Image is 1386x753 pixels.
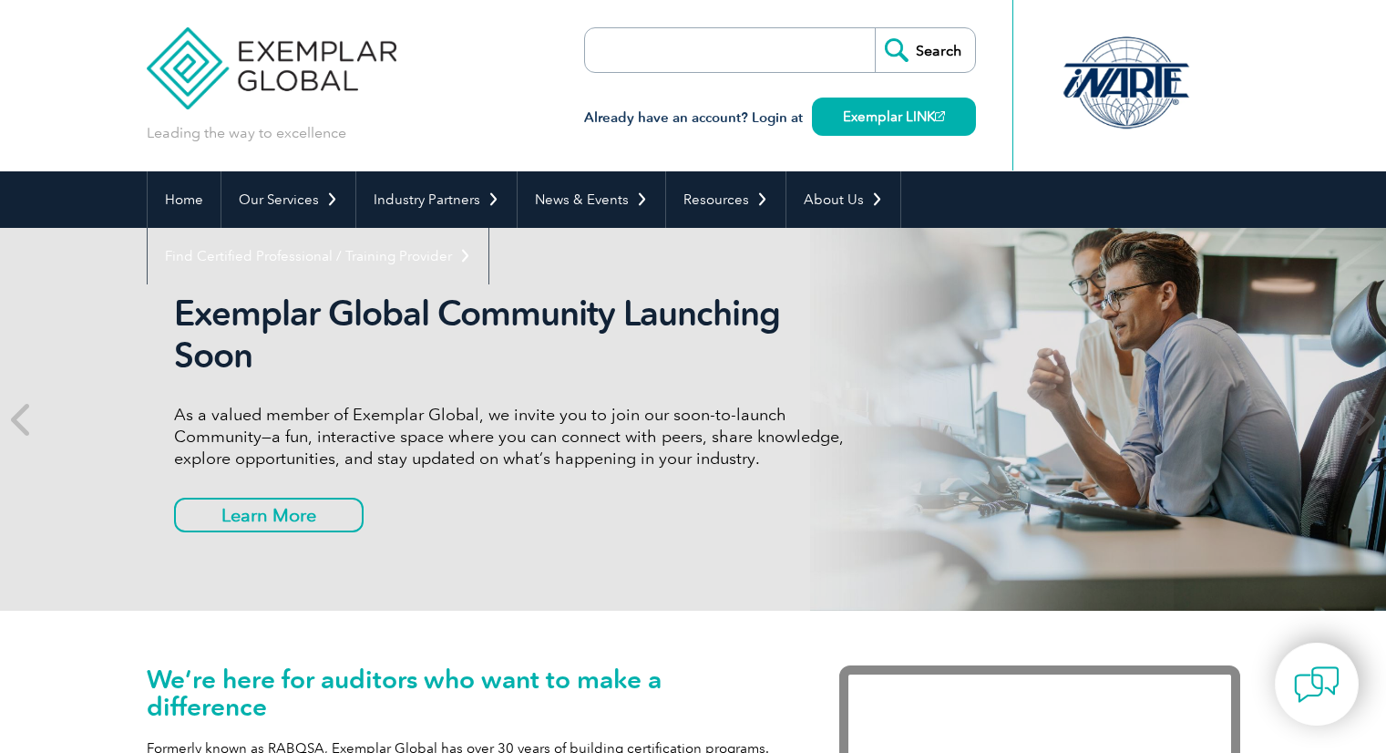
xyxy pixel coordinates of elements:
p: Leading the way to excellence [147,123,346,143]
h2: Exemplar Global Community Launching Soon [174,293,857,376]
h1: We’re here for auditors who want to make a difference [147,665,785,720]
img: contact-chat.png [1294,662,1340,707]
a: Our Services [221,171,355,228]
a: About Us [786,171,900,228]
p: As a valued member of Exemplar Global, we invite you to join our soon-to-launch Community—a fun, ... [174,404,857,469]
a: Find Certified Professional / Training Provider [148,228,488,284]
a: Home [148,171,221,228]
img: open_square.png [935,111,945,121]
a: Learn More [174,498,364,532]
a: Exemplar LINK [812,98,976,136]
a: News & Events [518,171,665,228]
h3: Already have an account? Login at [584,107,976,129]
a: Resources [666,171,785,228]
input: Search [875,28,975,72]
a: Industry Partners [356,171,517,228]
